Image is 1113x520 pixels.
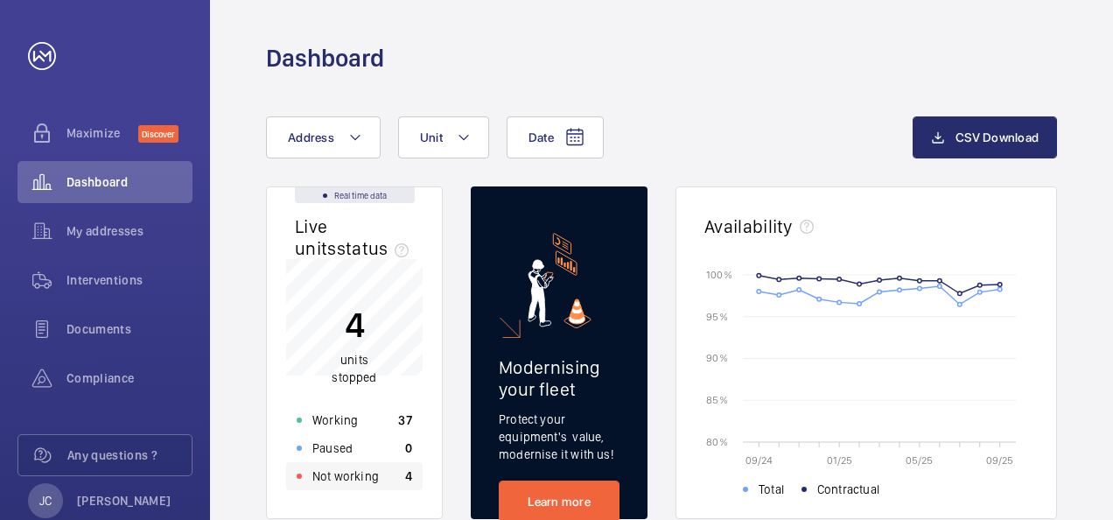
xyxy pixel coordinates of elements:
button: CSV Download [913,116,1057,158]
h2: Availability [704,215,793,237]
img: marketing-card.svg [528,233,591,328]
span: Total [759,481,784,498]
text: 01/25 [827,454,852,467]
text: 80 % [706,435,728,447]
span: status [337,237,416,259]
span: Interventions [66,271,192,289]
p: 37 [398,411,412,429]
span: Contractual [817,481,879,498]
text: 95 % [706,310,728,322]
span: stopped [332,370,376,384]
p: Paused [312,439,353,457]
button: Address [266,116,381,158]
h2: Modernising your fleet [499,356,619,400]
p: JC [39,492,52,509]
h2: Live units [295,215,416,259]
div: Real time data [295,187,415,203]
p: Working [312,411,358,429]
p: 4 [332,303,376,347]
span: Unit [420,130,443,144]
p: [PERSON_NAME] [77,492,171,509]
p: 0 [405,439,412,457]
h1: Dashboard [266,42,384,74]
span: CSV Download [955,130,1039,144]
text: 85 % [706,394,728,406]
text: 09/24 [745,454,773,467]
text: 09/25 [986,454,1013,467]
span: Dashboard [66,173,192,191]
span: Documents [66,320,192,338]
span: Compliance [66,369,192,387]
span: Any questions ? [67,446,192,464]
span: Date [528,130,554,144]
text: 05/25 [906,454,933,467]
p: Not working [312,467,379,485]
p: 4 [405,467,412,485]
button: Unit [398,116,489,158]
text: 100 % [706,268,732,280]
p: Protect your equipment's value, modernise it with us! [499,411,619,463]
span: My addresses [66,222,192,240]
p: units [332,351,376,386]
span: Maximize [66,124,138,142]
text: 90 % [706,352,728,364]
span: Discover [138,125,178,143]
span: Address [288,130,334,144]
button: Date [507,116,604,158]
